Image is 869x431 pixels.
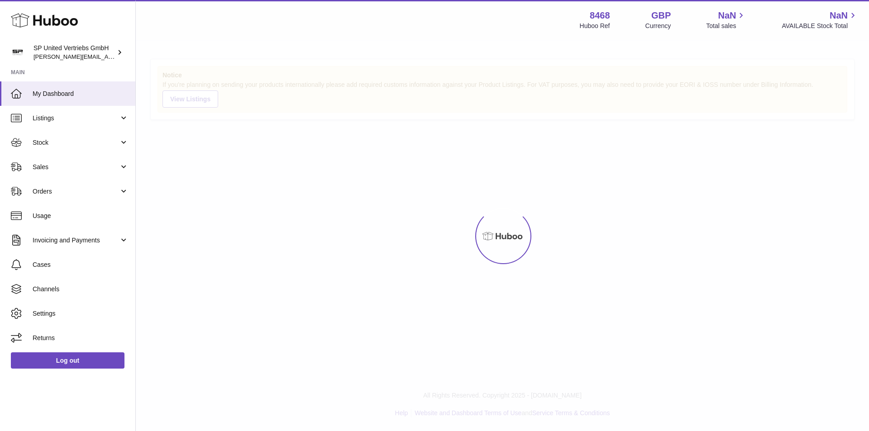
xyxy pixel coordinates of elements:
[33,163,119,171] span: Sales
[33,53,181,60] span: [PERSON_NAME][EMAIL_ADDRESS][DOMAIN_NAME]
[33,260,129,269] span: Cases
[33,114,119,123] span: Listings
[11,46,24,59] img: tim@sp-united.com
[11,352,124,369] a: Log out
[782,9,858,30] a: NaN AVAILABLE Stock Total
[706,9,746,30] a: NaN Total sales
[590,9,610,22] strong: 8468
[718,9,736,22] span: NaN
[33,285,129,294] span: Channels
[33,212,129,220] span: Usage
[580,22,610,30] div: Huboo Ref
[33,309,129,318] span: Settings
[33,236,119,245] span: Invoicing and Payments
[33,138,119,147] span: Stock
[33,90,129,98] span: My Dashboard
[706,22,746,30] span: Total sales
[33,44,115,61] div: SP United Vertriebs GmbH
[830,9,848,22] span: NaN
[33,187,119,196] span: Orders
[645,22,671,30] div: Currency
[651,9,671,22] strong: GBP
[782,22,858,30] span: AVAILABLE Stock Total
[33,334,129,342] span: Returns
